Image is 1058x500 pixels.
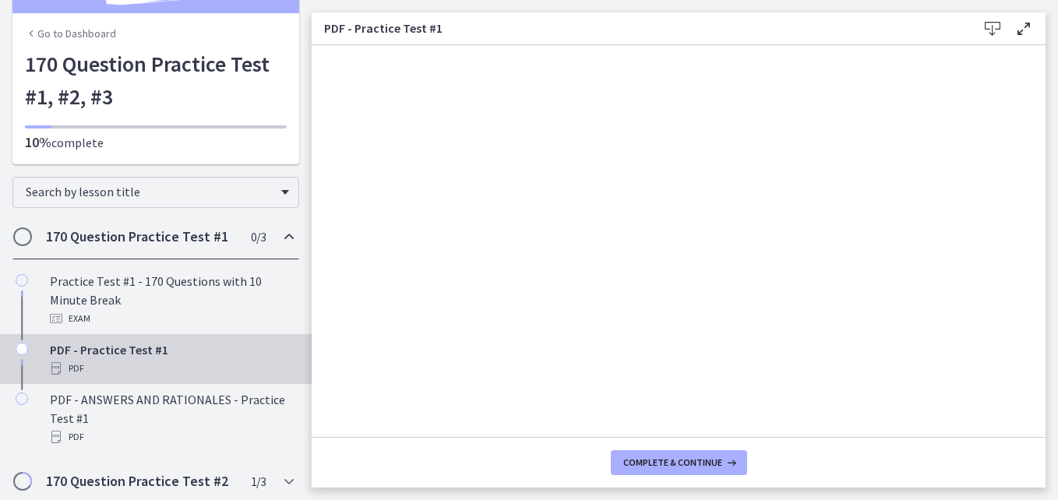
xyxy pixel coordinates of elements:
[50,340,293,378] div: PDF - Practice Test #1
[251,472,266,491] span: 1 / 3
[25,48,287,113] h1: 170 Question Practice Test #1, #2, #3
[623,456,722,469] span: Complete & continue
[50,359,293,378] div: PDF
[251,227,266,246] span: 0 / 3
[46,472,236,491] h2: 170 Question Practice Test #2
[25,133,287,152] p: complete
[46,227,236,246] h2: 170 Question Practice Test #1
[50,428,293,446] div: PDF
[25,26,116,41] a: Go to Dashboard
[25,133,51,151] span: 10%
[324,19,952,37] h3: PDF - Practice Test #1
[12,177,299,208] div: Search by lesson title
[50,309,293,328] div: Exam
[611,450,747,475] button: Complete & continue
[26,184,273,199] span: Search by lesson title
[50,390,293,446] div: PDF - ANSWERS AND RATIONALES - Practice Test #1
[50,272,293,328] div: Practice Test #1 - 170 Questions with 10 Minute Break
